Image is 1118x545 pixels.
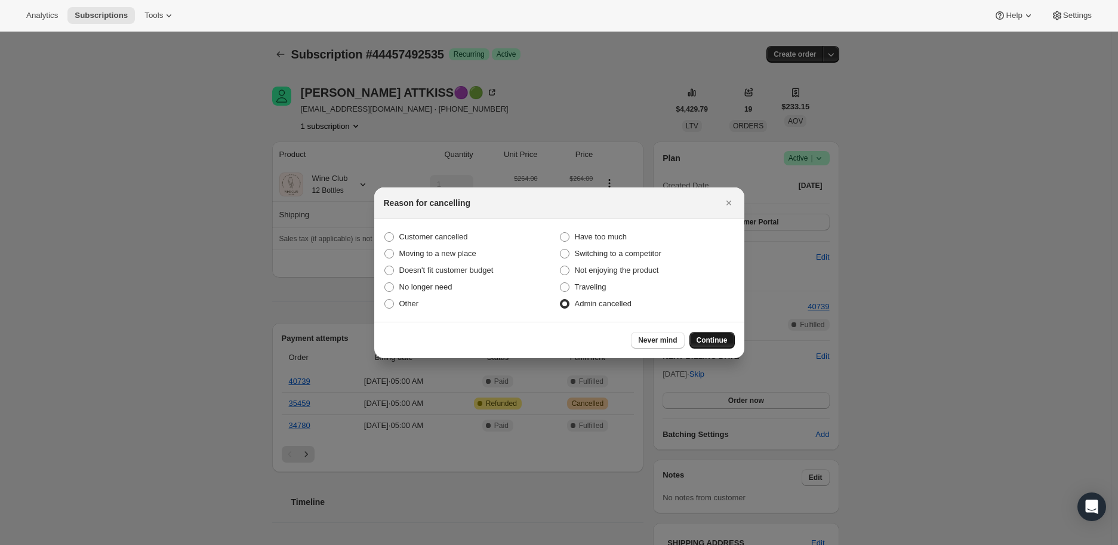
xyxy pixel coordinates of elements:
[75,11,128,20] span: Subscriptions
[689,332,735,349] button: Continue
[638,335,677,345] span: Never mind
[631,332,684,349] button: Never mind
[67,7,135,24] button: Subscriptions
[1006,11,1022,20] span: Help
[575,249,661,258] span: Switching to a competitor
[1063,11,1092,20] span: Settings
[987,7,1041,24] button: Help
[720,195,737,211] button: Close
[575,282,606,291] span: Traveling
[399,249,476,258] span: Moving to a new place
[19,7,65,24] button: Analytics
[399,232,468,241] span: Customer cancelled
[1044,7,1099,24] button: Settings
[399,299,419,308] span: Other
[137,7,182,24] button: Tools
[697,335,728,345] span: Continue
[26,11,58,20] span: Analytics
[399,282,452,291] span: No longer need
[575,266,659,275] span: Not enjoying the product
[1077,492,1106,521] div: Open Intercom Messenger
[144,11,163,20] span: Tools
[399,266,494,275] span: Doesn't fit customer budget
[384,197,470,209] h2: Reason for cancelling
[575,232,627,241] span: Have too much
[575,299,632,308] span: Admin cancelled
